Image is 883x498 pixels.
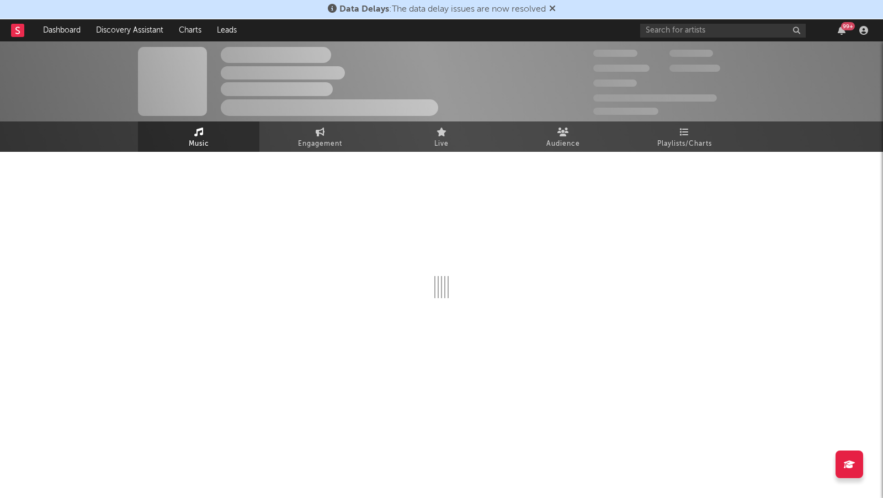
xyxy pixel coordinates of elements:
span: 50,000,000 Monthly Listeners [593,94,717,102]
span: Jump Score: 85.0 [593,108,658,115]
span: Engagement [298,137,342,151]
span: Dismiss [549,5,556,14]
span: 300,000 [593,50,637,57]
span: 100,000 [593,80,637,87]
a: Charts [171,19,209,41]
div: 99 + [841,22,855,30]
a: Dashboard [35,19,88,41]
a: Live [381,121,502,152]
span: 1,000,000 [669,65,720,72]
span: Music [189,137,209,151]
a: Audience [502,121,624,152]
button: 99+ [838,26,845,35]
span: Live [434,137,449,151]
a: Discovery Assistant [88,19,171,41]
a: Playlists/Charts [624,121,745,152]
span: Data Delays [339,5,389,14]
a: Leads [209,19,244,41]
span: 50,000,000 [593,65,650,72]
span: : The data delay issues are now resolved [339,5,546,14]
a: Music [138,121,259,152]
span: Audience [546,137,580,151]
a: Engagement [259,121,381,152]
input: Search for artists [640,24,806,38]
span: Playlists/Charts [657,137,712,151]
span: 100,000 [669,50,713,57]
